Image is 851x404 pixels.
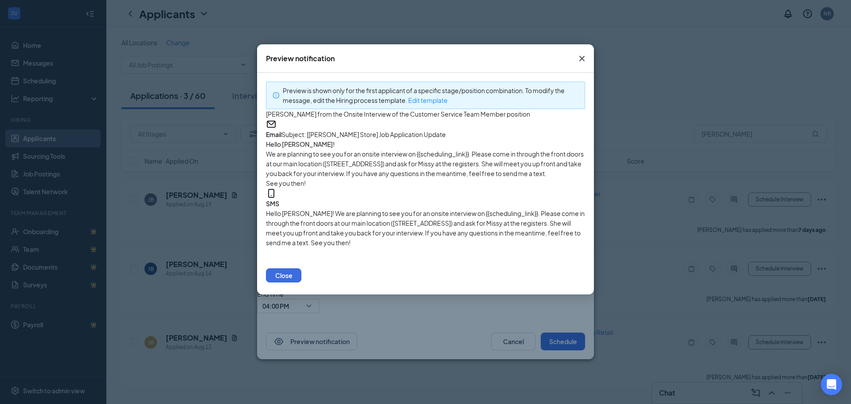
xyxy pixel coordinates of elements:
[408,96,448,104] a: Edit template
[266,139,585,149] h4: Hello [PERSON_NAME]!
[266,54,335,63] div: Preview notification
[266,110,530,118] span: [PERSON_NAME] from the Onsite Interview of the Customer Service Team Member position
[266,119,277,129] svg: Email
[266,188,277,199] svg: MobileSms
[570,44,594,73] button: Close
[266,178,585,188] p: See you then!
[283,86,565,104] span: Preview is shown only for the first applicant of a specific stage/position combination. To modify...
[266,208,585,247] div: Hello [PERSON_NAME]! We are planning to see you for an onsite interview on {{scheduling_link}}. P...
[266,119,585,138] span: Email
[273,92,279,98] span: info-circle
[281,130,446,138] span: Subject: [[PERSON_NAME] Store] Job Application Update
[577,53,587,64] svg: Cross
[266,149,585,178] p: We are planning to see you for an onsite interview on {{scheduling_link}}. Please come in through...
[266,188,585,208] span: SMS
[821,374,842,395] div: Open Intercom Messenger
[266,268,301,282] button: Close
